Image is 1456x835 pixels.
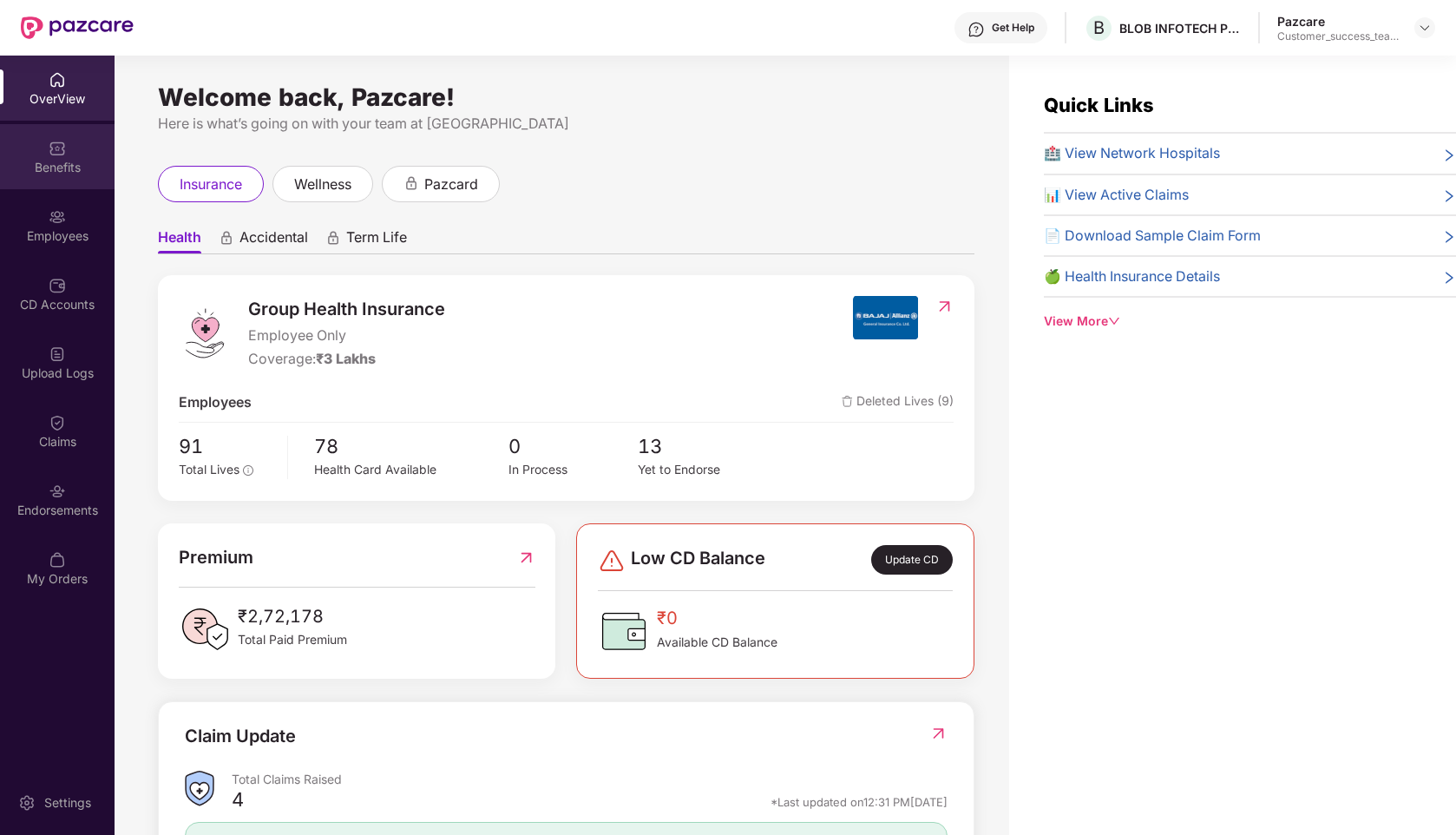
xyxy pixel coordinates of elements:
[842,396,853,407] img: deleteIcon
[49,345,66,363] img: svg+xml;base64,PHN2ZyBpZD0iVXBsb2FkX0xvZ3MiIGRhdGEtbmFtZT0iVXBsb2FkIExvZ3MiIHhtbG5zPSJodHRwOi8vd3...
[49,551,66,569] img: svg+xml;base64,PHN2ZyBpZD0iTXlfT3JkZXJzIiBkYXRhLW5hbWU9Ik15IE9yZGVycyIgeG1sbnM9Imh0dHA6Ly93d3cudz...
[21,16,134,39] img: New Pazcare Logo
[929,725,948,742] img: RedirectIcon
[992,21,1034,35] div: Get Help
[1442,228,1456,247] span: right
[842,391,954,413] span: Deleted Lives (9)
[158,90,974,104] div: Welcome back, Pazcare!
[935,298,954,315] img: RedirectIcon
[657,633,777,652] span: Available CD Balance
[179,431,276,461] span: 91
[657,605,777,632] span: ₹0
[39,794,96,812] div: Settings
[1442,187,1456,206] span: right
[1044,142,1220,164] span: 🏥 View Network Hospitals
[243,465,253,476] span: info-circle
[179,544,253,571] span: Premium
[1044,225,1261,247] span: 📄 Download Sample Claim Form
[598,547,626,575] img: svg+xml;base64,PHN2ZyBpZD0iRGFuZ2VyLTMyeDMyIiB4bWxucz0iaHR0cDovL3d3dy53My5vcmcvMjAwMC9zdmciIHdpZH...
[508,431,638,461] span: 0
[179,603,231,655] img: PaidPremiumIcon
[1442,146,1456,164] span: right
[179,391,252,413] span: Employees
[49,483,66,500] img: svg+xml;base64,PHN2ZyBpZD0iRW5kb3JzZW1lbnRzIiB4bWxucz0iaHR0cDovL3d3dy53My5vcmcvMjAwMC9zdmciIHdpZH...
[517,544,535,571] img: RedirectIcon
[232,787,244,817] div: 4
[314,461,508,480] div: Health Card Available
[314,431,508,461] span: 78
[316,351,376,367] span: ₹3 Lakhs
[158,113,974,135] div: Here is what’s going on with your team at [GEOGRAPHIC_DATA]
[1277,13,1399,30] div: Pazcare
[1044,184,1189,206] span: 📊 View Active Claims
[424,174,478,195] span: pazcard
[638,461,767,480] div: Yet to Endorse
[853,296,918,339] img: insurerIcon
[871,545,953,575] div: Update CD
[49,71,66,89] img: svg+xml;base64,PHN2ZyBpZD0iSG9tZSIgeG1sbnM9Imh0dHA6Ly93d3cudzMub3JnLzIwMDAvc3ZnIiB3aWR0aD0iMjAiIG...
[771,794,948,810] div: *Last updated on 12:31 PM[DATE]
[1108,315,1120,327] span: down
[1044,312,1456,331] div: View More
[403,175,419,191] div: animation
[1277,30,1399,43] div: Customer_success_team_lead
[248,296,445,323] span: Group Health Insurance
[1044,94,1154,116] span: Quick Links
[325,230,341,246] div: animation
[631,545,765,575] span: Low CD Balance
[1442,269,1456,287] span: right
[179,463,239,477] span: Total Lives
[49,140,66,157] img: svg+xml;base64,PHN2ZyBpZD0iQmVuZWZpdHMiIHhtbG5zPSJodHRwOi8vd3d3LnczLm9yZy8yMDAwL3N2ZyIgd2lkdGg9Ij...
[638,431,767,461] span: 13
[49,414,66,431] img: svg+xml;base64,PHN2ZyBpZD0iQ2xhaW0iIHhtbG5zPSJodHRwOi8vd3d3LnczLm9yZy8yMDAwL3N2ZyIgd2lkdGg9IjIwIi...
[158,228,201,253] span: Health
[508,461,638,480] div: In Process
[238,603,347,630] span: ₹2,72,178
[219,230,234,246] div: animation
[185,723,296,750] div: Claim Update
[248,325,445,346] span: Employee Only
[346,228,407,253] span: Term Life
[1093,17,1105,38] span: B
[238,630,347,649] span: Total Paid Premium
[967,21,985,38] img: svg+xml;base64,PHN2ZyBpZD0iSGVscC0zMngzMiIgeG1sbnM9Imh0dHA6Ly93d3cudzMub3JnLzIwMDAvc3ZnIiB3aWR0aD...
[180,174,242,195] span: insurance
[49,208,66,226] img: svg+xml;base64,PHN2ZyBpZD0iRW1wbG95ZWVzIiB4bWxucz0iaHR0cDovL3d3dy53My5vcmcvMjAwMC9zdmciIHdpZHRoPS...
[1418,21,1432,35] img: svg+xml;base64,PHN2ZyBpZD0iRHJvcGRvd24tMzJ4MzIiIHhtbG5zPSJodHRwOi8vd3d3LnczLm9yZy8yMDAwL3N2ZyIgd2...
[598,605,650,657] img: CDBalanceIcon
[239,228,308,253] span: Accidental
[185,771,214,806] img: ClaimsSummaryIcon
[1119,20,1241,36] div: BLOB INFOTECH PVT LTD
[248,348,445,370] div: Coverage:
[49,277,66,294] img: svg+xml;base64,PHN2ZyBpZD0iQ0RfQWNjb3VudHMiIGRhdGEtbmFtZT0iQ0QgQWNjb3VudHMiIHhtbG5zPSJodHRwOi8vd3...
[1044,266,1220,287] span: 🍏 Health Insurance Details
[179,307,231,359] img: logo
[294,174,351,195] span: wellness
[232,771,948,787] div: Total Claims Raised
[18,794,36,812] img: svg+xml;base64,PHN2ZyBpZD0iU2V0dGluZy0yMHgyMCIgeG1sbnM9Imh0dHA6Ly93d3cudzMub3JnLzIwMDAvc3ZnIiB3aW...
